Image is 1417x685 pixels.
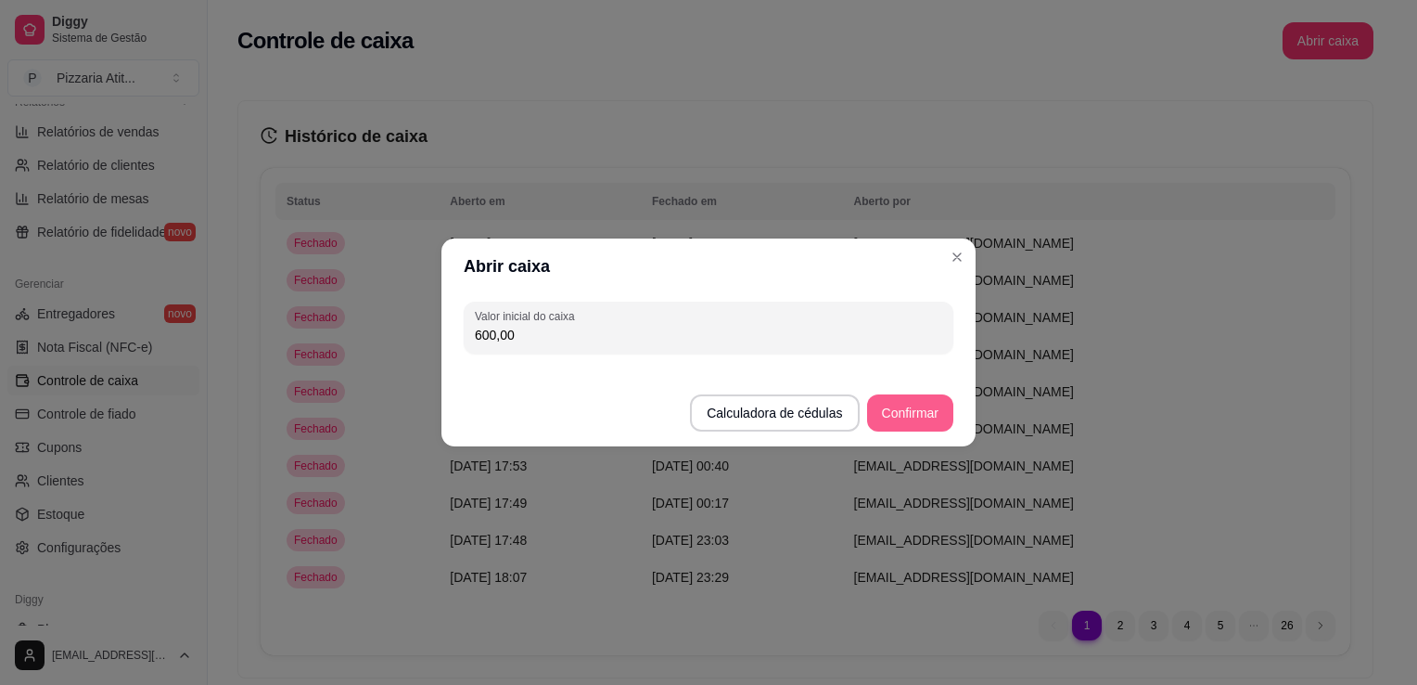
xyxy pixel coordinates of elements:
label: Valor inicial do caixa [475,308,581,324]
button: Calculadora de cédulas [690,394,859,432]
button: Close [942,242,972,272]
header: Abrir caixa [441,239,976,294]
button: Confirmar [867,394,953,432]
input: Valor inicial do caixa [475,326,942,344]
